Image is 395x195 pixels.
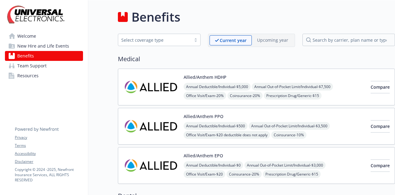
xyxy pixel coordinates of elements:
[5,41,83,51] a: New Hire and Life Events
[220,37,247,44] p: Current year
[17,41,69,51] span: New Hire and Life Events
[302,34,395,46] input: search by carrier, plan name or type
[249,122,330,130] span: Annual Out-of-Pocket Limit/Individual - $3,500
[123,113,179,139] img: Allied Benefit Systems LLC carrier logo
[371,159,390,172] button: Compare
[371,123,390,129] span: Compare
[184,113,223,120] button: Allied/Anthem PPO
[15,159,83,164] a: Disclaimer
[121,37,188,43] div: Select coverage type
[15,143,83,148] a: Terms
[17,31,36,41] span: Welcome
[118,54,395,64] h2: Medical
[184,122,247,130] span: Annual Deductible/Individual - $500
[184,152,223,159] button: Allied/Anthem EPO
[17,51,34,61] span: Benefits
[5,31,83,41] a: Welcome
[15,151,83,156] a: Accessibility
[184,161,243,169] span: Annual Deductible/Individual - $0
[131,8,180,26] h1: Benefits
[371,163,390,168] span: Compare
[227,170,262,178] span: Coinsurance - 20%
[5,61,83,71] a: Team Support
[184,83,251,91] span: Annual Deductible/Individual - $5,000
[371,81,390,93] button: Compare
[252,35,293,45] span: Upcoming year
[371,120,390,133] button: Compare
[184,92,226,100] span: Office Visit/Exam - 20%
[123,152,179,179] img: Allied Benefit Systems LLC carrier logo
[264,92,322,100] span: Prescription Drug/Generic - $15
[17,71,39,81] span: Resources
[263,170,321,178] span: Prescription Drug/Generic - $15
[244,161,326,169] span: Annual Out-of-Pocket Limit/Individual - $3,000
[184,74,227,80] button: Allied/Anthem HDHP
[15,167,83,183] p: Copyright © 2024 - 2025 , Newfront Insurance Services, ALL RIGHTS RESERVED
[371,84,390,90] span: Compare
[227,92,263,100] span: Coinsurance - 20%
[257,37,288,43] p: Upcoming year
[184,131,270,139] span: Office Visit/Exam - $20 deductible does not apply
[271,131,306,139] span: Coinsurance - 10%
[5,51,83,61] a: Benefits
[252,83,333,91] span: Annual Out-of-Pocket Limit/Individual - $7,500
[15,135,83,140] a: Privacy
[5,71,83,81] a: Resources
[184,170,225,178] span: Office Visit/Exam - $20
[17,61,47,71] span: Team Support
[123,74,179,100] img: Allied Benefit Systems LLC carrier logo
